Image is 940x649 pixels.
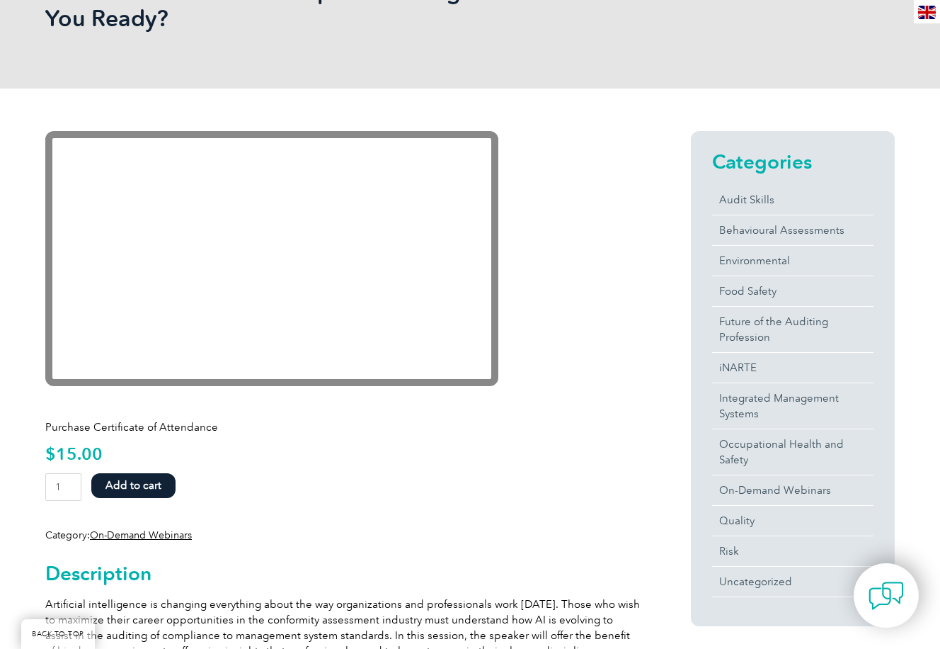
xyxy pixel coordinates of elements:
[918,6,936,19] img: en
[45,473,81,501] input: Product quantity
[91,473,176,498] button: Add to cart
[712,185,873,215] a: Audit Skills
[712,536,873,566] a: Risk
[45,444,56,464] span: $
[45,419,640,435] p: Purchase Certificate of Attendance
[712,429,873,475] a: Occupational Health and Safety
[45,444,103,464] bdi: 15.00
[45,562,640,585] h2: Description
[90,529,192,541] a: On-Demand Webinars
[45,131,498,386] iframe: YouTube video player
[712,215,873,245] a: Behavioural Assessments
[712,567,873,597] a: Uncategorized
[712,246,873,276] a: Environmental
[712,150,873,173] h2: Categories
[712,307,873,352] a: Future of the Auditing Profession
[712,353,873,383] a: iNARTE
[45,529,192,541] span: Category:
[712,276,873,306] a: Food Safety
[869,578,904,614] img: contact-chat.png
[712,383,873,429] a: Integrated Management Systems
[21,619,95,649] a: BACK TO TOP
[712,475,873,505] a: On-Demand Webinars
[712,506,873,536] a: Quality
